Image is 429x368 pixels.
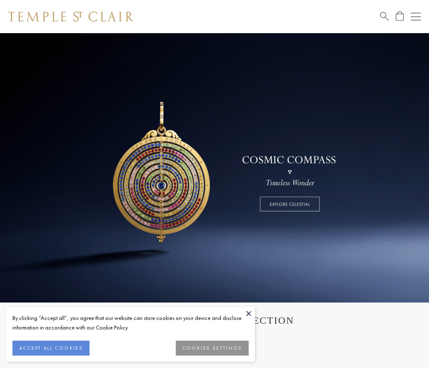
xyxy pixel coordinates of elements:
a: Open Shopping Bag [396,11,404,22]
button: COOKIES SETTINGS [176,341,249,356]
div: By clicking “Accept all”, you agree that our website can store cookies on your device and disclos... [12,313,249,332]
img: Temple St. Clair [8,12,133,22]
a: Search [380,11,389,22]
button: ACCEPT ALL COOKIES [12,341,90,356]
button: Open navigation [411,12,421,22]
